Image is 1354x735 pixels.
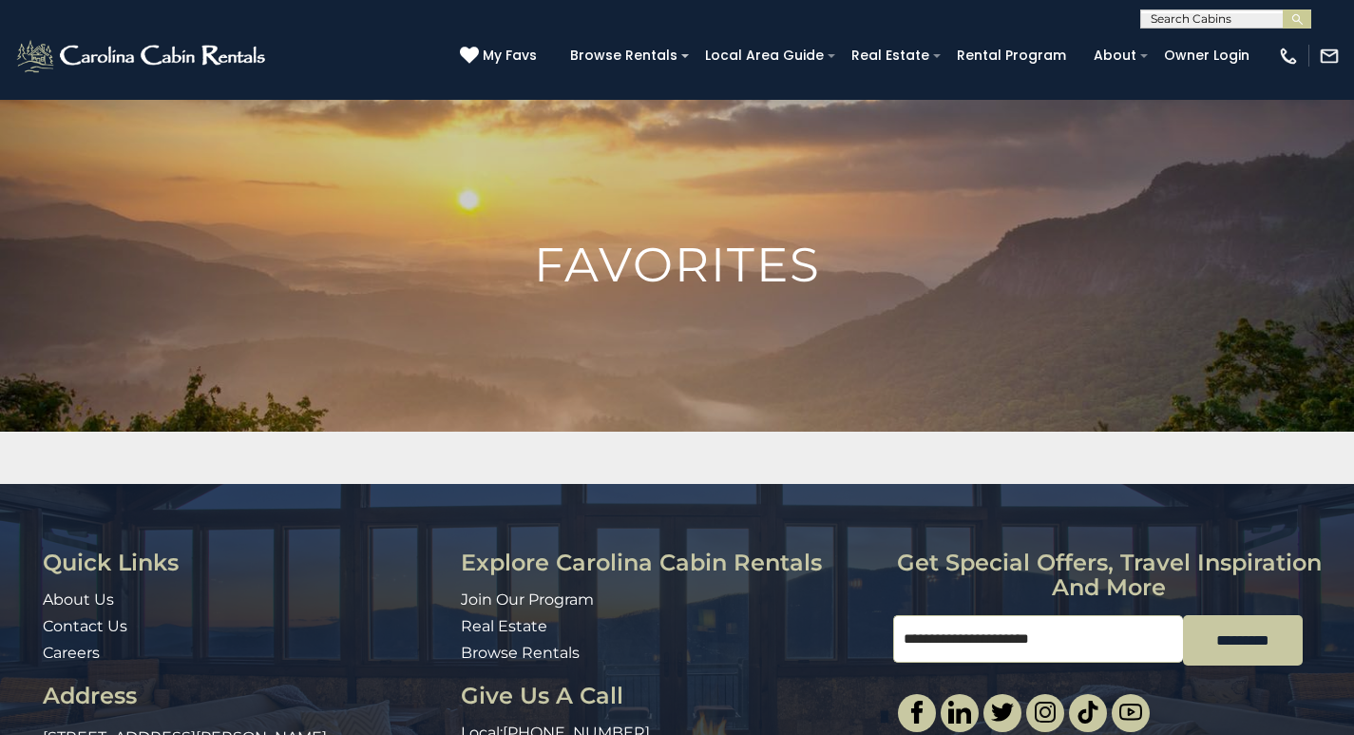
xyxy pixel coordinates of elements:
[483,46,537,66] span: My Favs
[1278,46,1299,67] img: phone-regular-white.png
[1319,46,1340,67] img: mail-regular-white.png
[842,41,939,70] a: Real Estate
[14,37,271,75] img: White-1-2.png
[1084,41,1146,70] a: About
[1154,41,1259,70] a: Owner Login
[460,46,542,67] a: My Favs
[906,701,928,724] img: facebook-single.svg
[461,644,580,662] a: Browse Rentals
[947,41,1076,70] a: Rental Program
[461,551,879,575] h3: Explore Carolina Cabin Rentals
[461,684,879,708] h3: Give Us A Call
[43,551,447,575] h3: Quick Links
[948,701,971,724] img: linkedin-single.svg
[991,701,1014,724] img: twitter-single.svg
[561,41,687,70] a: Browse Rentals
[1119,701,1142,724] img: youtube-light.svg
[1034,701,1057,724] img: instagram-single.svg
[43,590,114,609] a: About Us
[1077,701,1099,724] img: tiktok.svg
[461,590,594,609] a: Join Our Program
[461,617,547,635] a: Real Estate
[43,644,100,662] a: Careers
[43,617,127,635] a: Contact Us
[43,684,447,708] h3: Address
[893,551,1325,601] h3: Get special offers, travel inspiration and more
[696,41,833,70] a: Local Area Guide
